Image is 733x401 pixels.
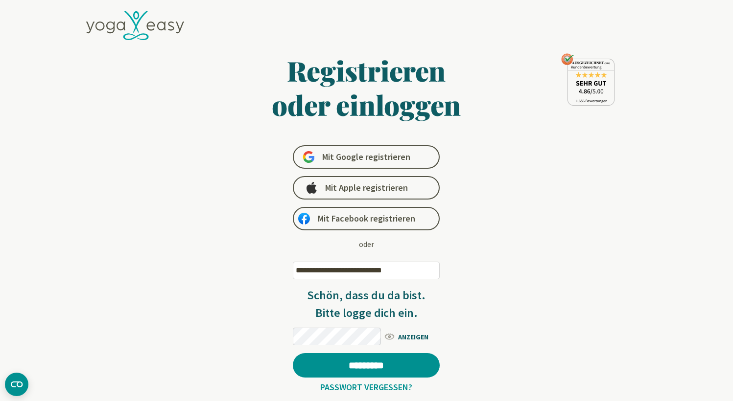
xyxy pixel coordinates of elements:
a: Mit Apple registrieren [293,176,440,200]
a: Mit Facebook registrieren [293,207,440,230]
button: CMP-Widget öffnen [5,373,28,396]
a: Mit Google registrieren [293,145,440,169]
a: Passwort vergessen? [316,381,416,393]
span: ANZEIGEN [383,330,440,342]
h3: Schön, dass du da bist. Bitte logge dich ein. [293,287,440,322]
span: Mit Facebook registrieren [318,213,415,224]
img: ausgezeichnet_seal.png [561,53,615,106]
div: oder [359,238,374,250]
h1: Registrieren oder einloggen [177,53,556,122]
span: Mit Google registrieren [322,151,410,163]
span: Mit Apple registrieren [325,182,408,194]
